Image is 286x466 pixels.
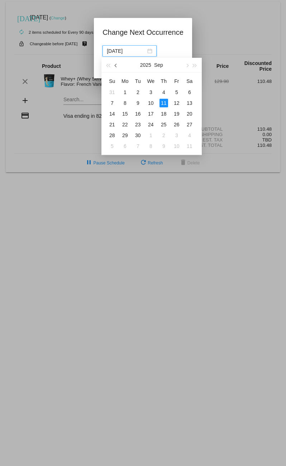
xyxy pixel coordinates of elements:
td: 10/8/2025 [144,141,157,152]
td: 9/22/2025 [119,119,132,130]
td: 9/26/2025 [170,119,183,130]
div: 18 [159,109,168,118]
th: Mon [119,75,132,87]
div: 20 [185,109,194,118]
td: 9/29/2025 [119,130,132,141]
div: 17 [147,109,155,118]
td: 10/1/2025 [144,130,157,141]
div: 11 [185,142,194,150]
th: Sat [183,75,196,87]
td: 9/6/2025 [183,87,196,98]
div: 31 [108,88,116,97]
td: 9/5/2025 [170,87,183,98]
div: 3 [147,88,155,97]
td: 10/9/2025 [157,141,170,152]
div: 25 [159,120,168,129]
button: Next year (Control + right) [191,58,199,72]
td: 10/6/2025 [119,141,132,152]
td: 9/28/2025 [106,130,119,141]
div: 9 [159,142,168,150]
div: 26 [172,120,181,129]
td: 10/5/2025 [106,141,119,152]
td: 9/15/2025 [119,108,132,119]
div: 19 [172,109,181,118]
div: 7 [134,142,142,150]
div: 21 [108,120,116,129]
div: 28 [108,131,116,140]
div: 22 [121,120,129,129]
div: 27 [185,120,194,129]
td: 9/16/2025 [132,108,144,119]
div: 16 [134,109,142,118]
div: 8 [147,142,155,150]
td: 9/19/2025 [170,108,183,119]
td: 9/7/2025 [106,98,119,108]
div: 6 [121,142,129,150]
td: 9/20/2025 [183,108,196,119]
td: 9/14/2025 [106,108,119,119]
button: Next month (PageDown) [183,58,191,72]
div: 29 [121,131,129,140]
td: 9/10/2025 [144,98,157,108]
div: 4 [159,88,168,97]
td: 10/7/2025 [132,141,144,152]
button: Previous month (PageUp) [112,58,120,72]
div: 30 [134,131,142,140]
div: 11 [159,99,168,107]
td: 9/18/2025 [157,108,170,119]
th: Tue [132,75,144,87]
td: 9/25/2025 [157,119,170,130]
div: 13 [185,99,194,107]
div: 8 [121,99,129,107]
div: 5 [108,142,116,150]
td: 9/3/2025 [144,87,157,98]
td: 10/3/2025 [170,130,183,141]
td: 9/27/2025 [183,119,196,130]
td: 9/4/2025 [157,87,170,98]
div: 10 [172,142,181,150]
div: 23 [134,120,142,129]
td: 10/10/2025 [170,141,183,152]
div: 15 [121,109,129,118]
div: 4 [185,131,194,140]
th: Sun [106,75,119,87]
td: 9/2/2025 [132,87,144,98]
td: 9/11/2025 [157,98,170,108]
th: Fri [170,75,183,87]
td: 9/30/2025 [132,130,144,141]
td: 9/9/2025 [132,98,144,108]
td: 10/4/2025 [183,130,196,141]
td: 9/21/2025 [106,119,119,130]
td: 9/23/2025 [132,119,144,130]
td: 9/24/2025 [144,119,157,130]
button: Sep [154,58,163,72]
th: Wed [144,75,157,87]
td: 10/11/2025 [183,141,196,152]
th: Thu [157,75,170,87]
div: 9 [134,99,142,107]
td: 10/2/2025 [157,130,170,141]
input: Select date [107,47,146,55]
div: 1 [121,88,129,97]
td: 9/8/2025 [119,98,132,108]
td: 9/1/2025 [119,87,132,98]
div: 7 [108,99,116,107]
button: Last year (Control + left) [104,58,112,72]
td: 9/12/2025 [170,98,183,108]
div: 12 [172,99,181,107]
div: 6 [185,88,194,97]
td: 9/17/2025 [144,108,157,119]
div: 2 [134,88,142,97]
div: 10 [147,99,155,107]
div: 2 [159,131,168,140]
h1: Change Next Occurrence [103,27,183,38]
td: 9/13/2025 [183,98,196,108]
div: 1 [147,131,155,140]
div: 3 [172,131,181,140]
div: 5 [172,88,181,97]
div: 14 [108,109,116,118]
button: 2025 [140,58,151,72]
td: 8/31/2025 [106,87,119,98]
div: 24 [147,120,155,129]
